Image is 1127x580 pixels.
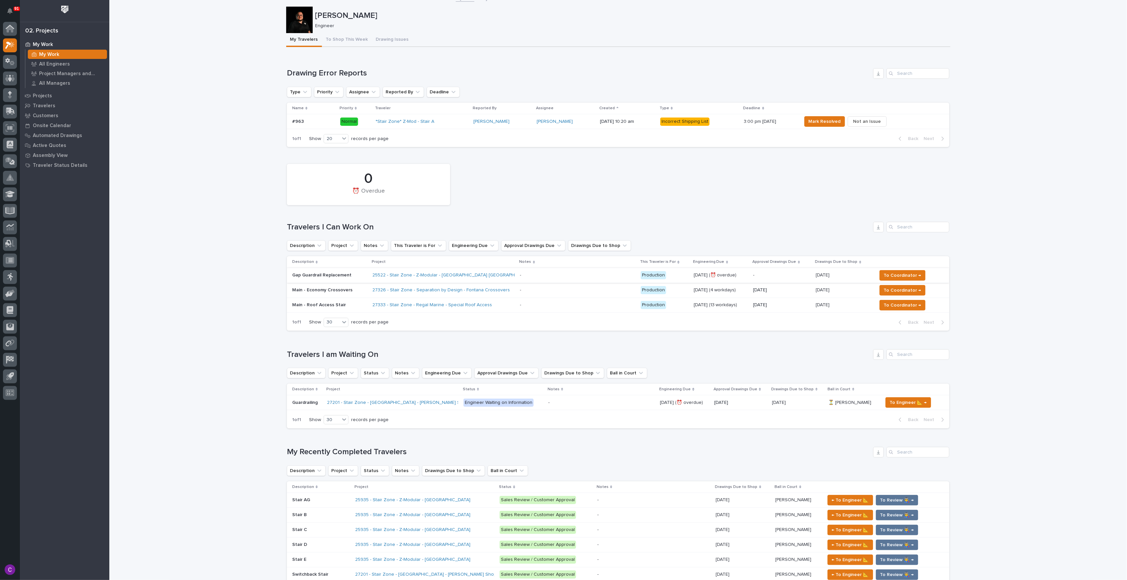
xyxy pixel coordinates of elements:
[660,105,669,112] p: Type
[886,349,949,360] div: Search
[744,118,778,124] p: 3:00 pm [DATE]
[921,136,949,142] button: Next
[659,386,691,393] p: Engineering Due
[422,465,485,476] button: Drawings Due to Shop
[776,556,813,562] p: [PERSON_NAME]
[876,555,918,565] button: To Review 👨‍🏭 →
[20,150,109,160] a: Assembly View
[355,557,470,562] a: 25935 - Stair Zone - Z-Modular - [GEOGRAPHIC_DATA]
[776,496,813,503] p: [PERSON_NAME]
[473,105,497,112] p: Reported By
[816,301,831,308] p: [DATE]
[776,541,813,548] p: [PERSON_NAME]
[20,91,109,101] a: Projects
[287,131,306,147] p: 1 of 1
[660,118,710,126] div: Incorrect Shipping List
[449,240,499,251] button: Engineering Due
[828,510,873,520] button: ← To Engineer 📐
[287,447,871,457] h1: My Recently Completed Travelers
[880,541,914,549] span: To Review 👨‍🏭 →
[287,537,949,552] tr: Stair DStair D 25935 - Stair Zone - Z-Modular - [GEOGRAPHIC_DATA] Sales Review / Customer Approva...
[287,240,326,251] button: Description
[287,268,949,283] tr: Gap Guardrail Replacement25522 - Stair Zone - Z-Modular - [GEOGRAPHIC_DATA] [GEOGRAPHIC_DATA] - P...
[880,511,914,519] span: To Review 👨‍🏭 →
[536,105,554,112] p: Assignee
[520,287,521,293] div: -
[597,483,609,491] p: Notes
[351,136,389,142] p: records per page
[292,258,314,266] p: Description
[372,33,413,47] button: Drawing Issues
[351,319,389,325] p: records per page
[776,570,813,577] p: [PERSON_NAME]
[775,483,798,491] p: Ball in Court
[33,123,71,129] p: Onsite Calendar
[886,68,949,79] input: Search
[292,556,308,562] p: Stair E
[853,118,881,125] span: Not an Issue
[372,258,386,266] p: Project
[361,240,388,251] button: Notes
[33,163,87,169] p: Traveler Status Details
[716,556,731,562] p: [DATE]
[474,368,539,378] button: Approval Drawings Due
[286,33,322,47] button: My Travelers
[33,42,53,48] p: My Work
[714,400,767,406] p: [DATE]
[716,526,731,533] p: [DATE]
[880,526,914,534] span: To Review 👨‍🏭 →
[463,386,475,393] p: Status
[33,103,55,109] p: Travelers
[292,302,367,308] p: Main - Roof Access Stair
[500,556,576,564] div: Sales Review / Customer Approval
[880,556,914,564] span: To Review 👨‍🏭 →
[292,483,314,491] p: Description
[315,11,948,21] p: [PERSON_NAME]
[893,319,921,325] button: Back
[292,105,304,112] p: Name
[537,119,573,124] a: [PERSON_NAME]
[876,495,918,506] button: To Review 👨‍🏭 →
[832,556,869,564] span: ← To Engineer 📐
[832,496,869,504] span: ← To Engineer 📐
[886,447,949,458] input: Search
[376,119,434,124] a: *Stair Zone* Z-Mod - Stair A
[772,386,814,393] p: Drawings Due to Shop
[355,572,497,577] a: 27201 - Stair Zone - [GEOGRAPHIC_DATA] - [PERSON_NAME] Shop
[880,270,926,281] button: To Coordinator →
[292,118,305,124] p: #963
[828,569,873,580] button: ← To Engineer 📐
[876,569,918,580] button: To Review 👨‍🏭 →
[287,368,326,378] button: Description
[20,121,109,130] a: Onsite Calendar
[3,4,17,18] button: Notifications
[832,571,869,579] span: ← To Engineer 📐
[880,496,914,504] span: To Review 👨‍🏭 →
[876,540,918,550] button: To Review 👨‍🏭 →
[716,496,731,503] p: [DATE]
[33,153,68,159] p: Assembly View
[287,283,949,298] tr: Main - Economy Crossovers27326 - Stair Zone - Separation by Design - Fontana Crossovers - Product...
[340,118,358,126] div: Normal
[880,571,914,579] span: To Review 👨‍🏭 →
[893,417,921,423] button: Back
[287,114,949,129] tr: #963#963 Normal*Stair Zone* Z-Mod - Stair A [PERSON_NAME] [PERSON_NAME] [DATE] 10:20 amIncorrect ...
[829,399,873,406] p: ⏳ [PERSON_NAME]
[287,552,949,567] tr: Stair EStair E 25935 - Stair Zone - Z-Modular - [GEOGRAPHIC_DATA] Sales Review / Customer Approva...
[816,286,831,293] p: [DATE]
[885,397,931,408] button: To Engineer 📐 →
[292,287,367,293] p: Main - Economy Crossovers
[372,287,510,293] a: 27326 - Stair Zone - Separation by Design - Fontana Crossovers
[20,130,109,140] a: Automated Drawings
[292,496,311,503] p: Stair AG
[287,493,949,507] tr: Stair AGStair AG 25935 - Stair Zone - Z-Modular - [GEOGRAPHIC_DATA] Sales Review / Customer Appro...
[832,511,869,519] span: ← To Engineer 📐
[328,240,358,251] button: Project
[33,143,66,149] p: Active Quotes
[355,542,470,548] a: 25935 - Stair Zone - Z-Modular - [GEOGRAPHIC_DATA]
[694,287,748,293] p: [DATE] (4 workdays)
[287,465,326,476] button: Description
[776,511,813,518] p: [PERSON_NAME]
[324,319,340,326] div: 30
[541,368,604,378] button: Drawings Due to Shop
